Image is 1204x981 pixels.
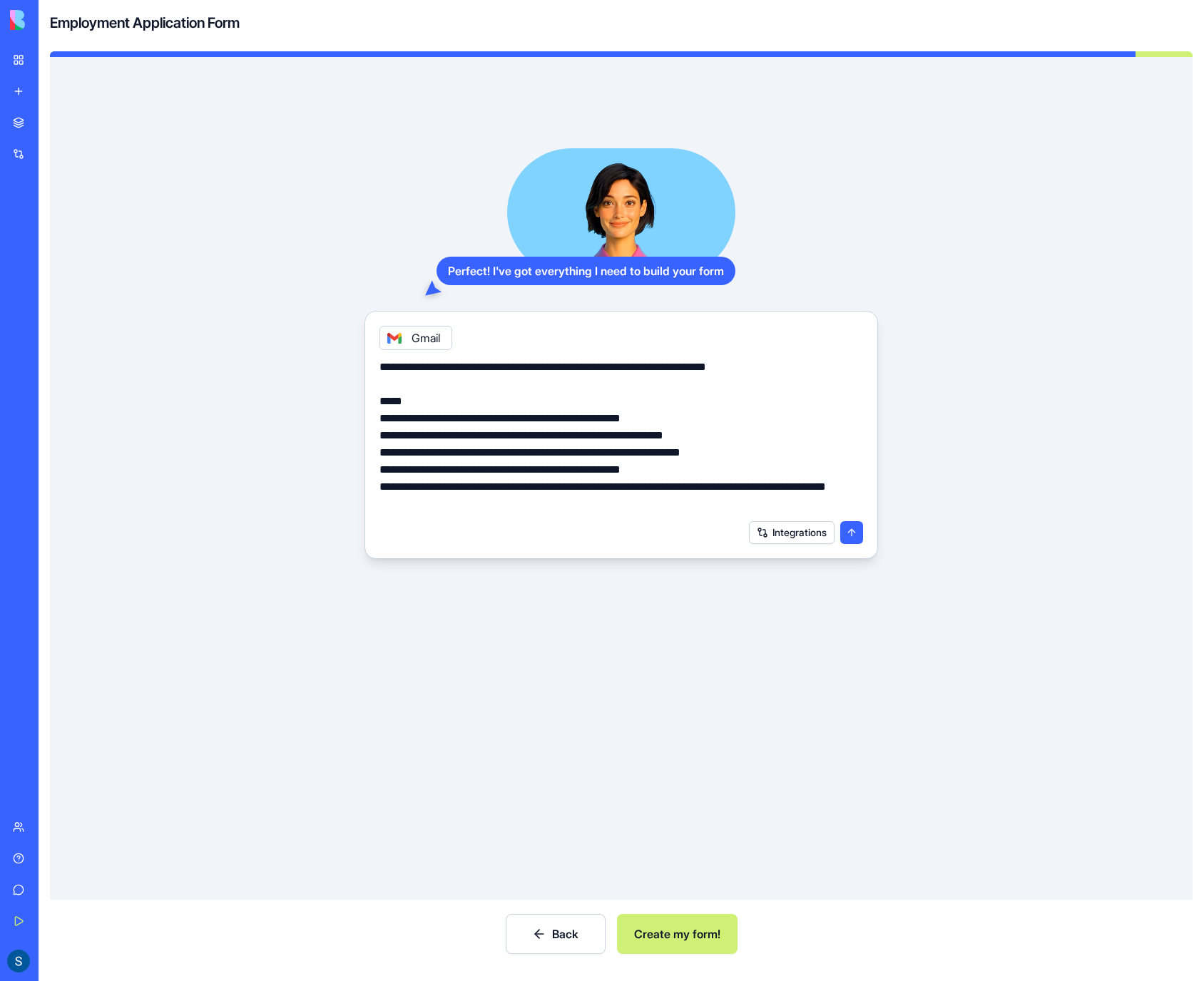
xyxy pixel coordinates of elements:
button: Integrations [749,521,835,544]
h4: Employment Application Form [50,13,240,33]
div: Perfect! I've got everything I need to build your form [437,257,735,285]
button: Back [506,914,606,954]
div: Gmail [379,326,452,350]
img: ACg8ocJ-6ftfXhJNSJc0hTXZAKoz4r4Q4AGiwyQgZ0TmJIF6J3Up=s96-c [7,950,30,972]
button: Create my form! [617,914,738,954]
img: logo [10,10,98,30]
